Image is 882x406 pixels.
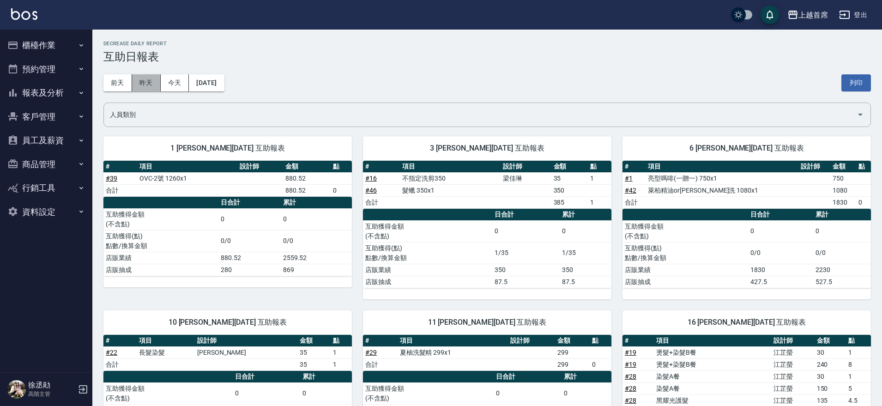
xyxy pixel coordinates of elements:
[297,358,331,370] td: 35
[815,382,846,394] td: 150
[813,276,871,288] td: 527.5
[501,172,551,184] td: 梁佳琳
[218,208,280,230] td: 0
[813,264,871,276] td: 2230
[281,252,352,264] td: 2559.52
[4,105,89,129] button: 客戶管理
[815,335,846,347] th: 金額
[508,335,555,347] th: 設計師
[103,197,352,276] table: a dense table
[281,264,352,276] td: 869
[634,318,860,327] span: 16 [PERSON_NAME][DATE] 互助報表
[297,346,331,358] td: 35
[771,382,815,394] td: 江芷螢
[103,161,352,197] table: a dense table
[103,41,871,47] h2: Decrease Daily Report
[625,175,633,182] a: #1
[748,276,813,288] td: 427.5
[297,335,331,347] th: 金額
[815,370,846,382] td: 30
[103,358,137,370] td: 合計
[771,358,815,370] td: 江芷螢
[562,382,611,404] td: 0
[331,184,352,196] td: 0
[237,161,283,173] th: 設計師
[813,220,871,242] td: 0
[625,349,636,356] a: #19
[103,230,218,252] td: 互助獲得(點) 點數/換算金額
[106,175,117,182] a: #39
[365,187,377,194] a: #46
[281,230,352,252] td: 0/0
[813,209,871,221] th: 累計
[654,382,771,394] td: 染髮A餐
[137,335,195,347] th: 項目
[492,276,560,288] td: 87.5
[103,264,218,276] td: 店販抽成
[4,57,89,81] button: 預約管理
[195,346,297,358] td: [PERSON_NAME]
[562,371,611,383] th: 累計
[400,184,501,196] td: 髮蠟 350x1
[771,370,815,382] td: 江芷螢
[622,335,654,347] th: #
[233,371,300,383] th: 日合計
[103,184,137,196] td: 合計
[815,346,846,358] td: 30
[283,172,331,184] td: 880.52
[218,252,280,264] td: 880.52
[103,161,137,173] th: #
[283,184,331,196] td: 880.52
[622,161,871,209] table: a dense table
[103,74,132,91] button: 前天
[363,264,492,276] td: 店販業績
[551,196,588,208] td: 385
[331,346,352,358] td: 1
[654,335,771,347] th: 項目
[494,382,562,404] td: 0
[132,74,161,91] button: 昨天
[748,220,813,242] td: 0
[560,220,611,242] td: 0
[625,397,636,404] a: #28
[233,382,300,404] td: 0
[161,74,189,91] button: 今天
[748,209,813,221] th: 日合計
[846,346,871,358] td: 1
[363,209,611,288] table: a dense table
[560,242,611,264] td: 1/35
[798,161,830,173] th: 設計師
[830,184,856,196] td: 1080
[646,172,798,184] td: 亮型嗎啡(一贈一) 750x1
[331,358,352,370] td: 1
[846,382,871,394] td: 5
[856,161,871,173] th: 點
[590,335,611,347] th: 點
[103,252,218,264] td: 店販業績
[400,161,501,173] th: 項目
[846,358,871,370] td: 8
[492,220,560,242] td: 0
[363,382,494,404] td: 互助獲得金額 (不含點)
[363,276,492,288] td: 店販抽成
[654,346,771,358] td: 燙髮+染髮B餐
[622,161,646,173] th: #
[625,385,636,392] a: #28
[398,335,508,347] th: 項目
[115,144,341,153] span: 1 [PERSON_NAME][DATE] 互助報表
[555,335,590,347] th: 金額
[4,128,89,152] button: 員工及薪資
[103,50,871,63] h3: 互助日報表
[363,335,398,347] th: #
[218,197,280,209] th: 日合計
[492,242,560,264] td: 1/35
[646,161,798,173] th: 項目
[622,264,748,276] td: 店販業績
[560,209,611,221] th: 累計
[103,335,352,371] table: a dense table
[853,107,868,122] button: Open
[28,390,75,398] p: 高階主管
[300,371,352,383] th: 累計
[784,6,832,24] button: 上越首席
[588,196,611,208] td: 1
